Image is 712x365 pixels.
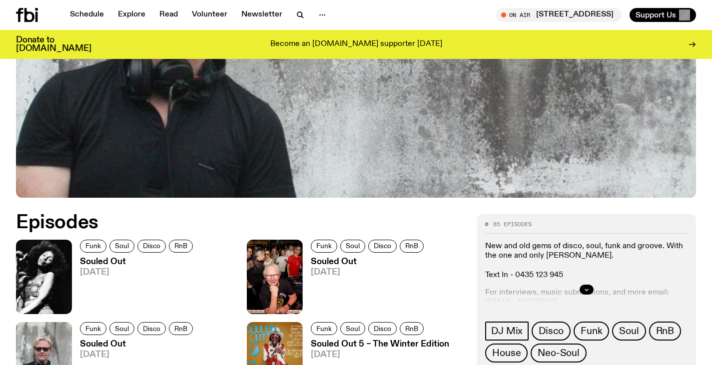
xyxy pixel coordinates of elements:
[405,325,418,332] span: RnB
[72,258,196,314] a: Souled Out[DATE]
[346,242,360,250] span: Soul
[485,242,688,280] p: New and old gems of disco, soul, funk and groove. With the one and only [PERSON_NAME]. Text In - ...
[153,8,184,22] a: Read
[143,242,160,250] span: Disco
[346,325,360,332] span: Soul
[109,240,134,253] a: Soul
[311,268,427,277] span: [DATE]
[649,322,681,341] a: RnB
[64,8,110,22] a: Schedule
[80,268,196,277] span: [DATE]
[186,8,233,22] a: Volunteer
[538,348,579,359] span: Neo-Soul
[531,344,586,363] a: Neo-Soul
[491,326,523,337] span: DJ Mix
[496,8,622,22] button: On Air[STREET_ADDRESS]
[374,325,391,332] span: Disco
[656,326,674,337] span: RnB
[340,240,365,253] a: Soul
[492,348,521,359] span: House
[612,322,646,341] a: Soul
[485,344,528,363] a: House
[16,36,91,53] h3: Donate to [DOMAIN_NAME]
[270,40,442,49] p: Become an [DOMAIN_NAME] supporter [DATE]
[169,322,193,335] a: RnB
[169,240,193,253] a: RnB
[311,240,337,253] a: Funk
[485,322,529,341] a: DJ Mix
[311,322,337,335] a: Funk
[16,214,465,232] h2: Episodes
[368,322,397,335] a: Disco
[137,240,166,253] a: Disco
[636,10,676,19] span: Support Us
[137,322,166,335] a: Disco
[581,326,602,337] span: Funk
[85,242,101,250] span: Funk
[311,340,449,349] h3: Souled Out 5 – The Winter Edition
[574,322,609,341] a: Funk
[115,242,129,250] span: Soul
[174,325,187,332] span: RnB
[316,242,332,250] span: Funk
[405,242,418,250] span: RnB
[311,258,427,266] h3: Souled Out
[630,8,696,22] button: Support Us
[235,8,288,22] a: Newsletter
[80,258,196,266] h3: Souled Out
[85,325,101,332] span: Funk
[400,240,424,253] a: RnB
[340,322,365,335] a: Soul
[619,326,639,337] span: Soul
[112,8,151,22] a: Explore
[80,240,106,253] a: Funk
[532,322,571,341] a: Disco
[143,325,160,332] span: Disco
[539,326,564,337] span: Disco
[493,222,532,227] span: 85 episodes
[109,322,134,335] a: Soul
[316,325,332,332] span: Funk
[400,322,424,335] a: RnB
[311,351,449,359] span: [DATE]
[115,325,129,332] span: Soul
[80,322,106,335] a: Funk
[80,340,196,349] h3: Souled Out
[368,240,397,253] a: Disco
[303,258,427,314] a: Souled Out[DATE]
[374,242,391,250] span: Disco
[80,351,196,359] span: [DATE]
[174,242,187,250] span: RnB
